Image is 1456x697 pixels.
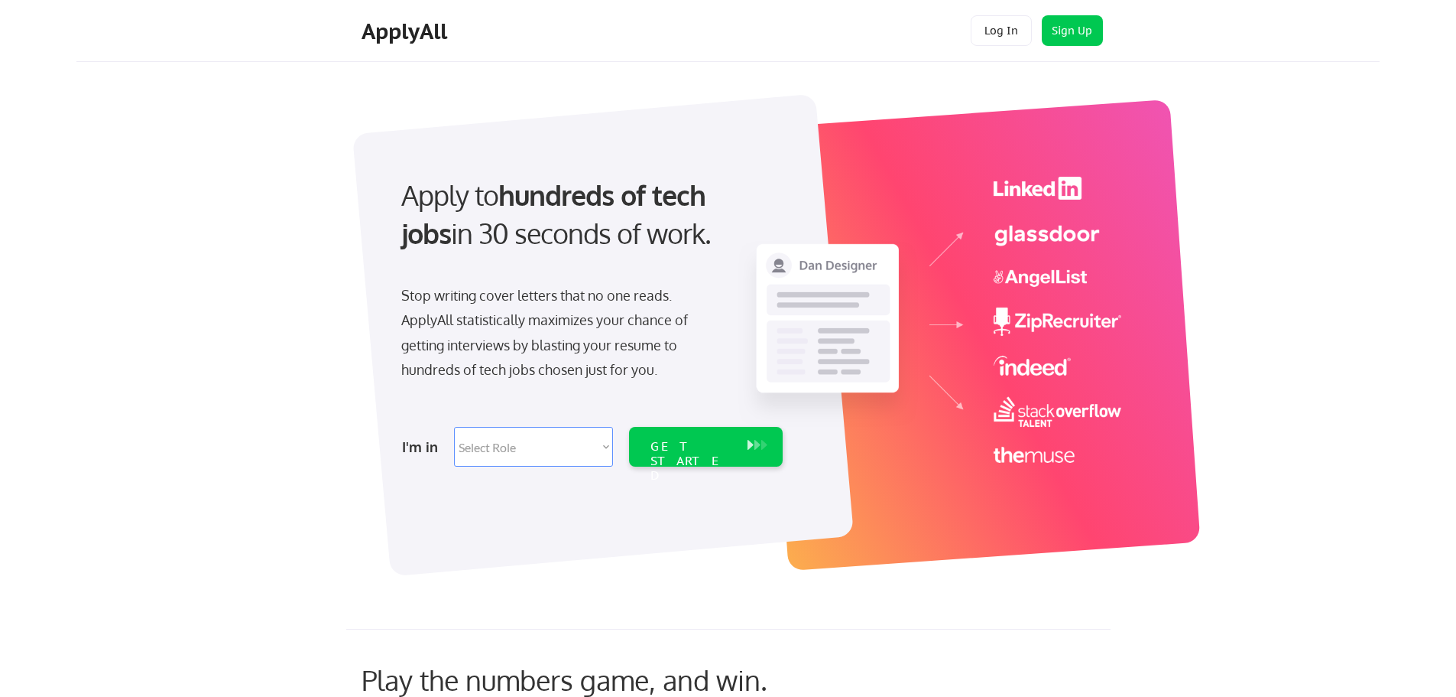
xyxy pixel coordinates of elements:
[401,176,777,253] div: Apply to in 30 seconds of work.
[401,283,715,383] div: Stop writing cover letters that no one reads. ApplyAll statistically maximizes your chance of get...
[401,178,712,250] strong: hundreds of tech jobs
[650,439,732,484] div: GET STARTED
[362,663,835,696] div: Play the numbers game, and win.
[971,15,1032,46] button: Log In
[362,18,452,44] div: ApplyAll
[1042,15,1103,46] button: Sign Up
[402,435,445,459] div: I'm in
